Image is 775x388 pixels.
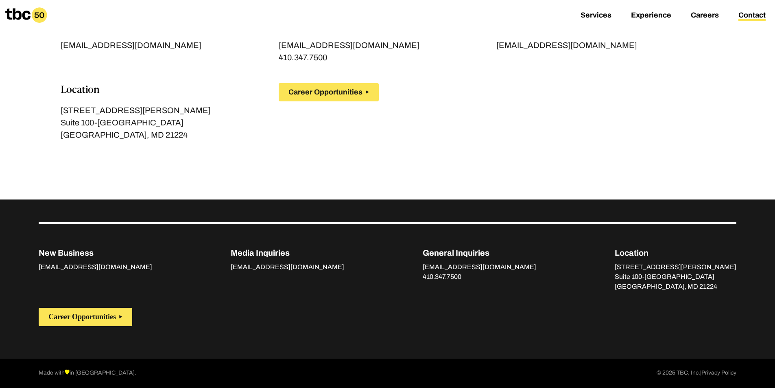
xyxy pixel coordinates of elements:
button: Career Opportunities [279,83,379,101]
a: [EMAIL_ADDRESS][DOMAIN_NAME] [231,263,344,272]
a: Careers [691,11,719,21]
span: | [700,370,701,376]
button: Career Opportunities [39,308,132,326]
a: 410.347.7500 [279,51,327,64]
a: [EMAIL_ADDRESS][DOMAIN_NAME] [39,263,152,272]
p: [STREET_ADDRESS][PERSON_NAME] [61,104,279,116]
p: Suite 100-[GEOGRAPHIC_DATA] [61,116,279,129]
p: © 2025 TBC, Inc. [657,368,736,378]
a: [EMAIL_ADDRESS][DOMAIN_NAME] [61,39,279,51]
a: Contact [738,11,766,21]
span: 410.347.7500 [279,53,327,64]
span: Career Opportunities [288,88,362,96]
span: Career Opportunities [48,313,116,321]
a: Privacy Policy [701,368,736,378]
span: [EMAIL_ADDRESS][DOMAIN_NAME] [61,41,201,51]
a: [EMAIL_ADDRESS][DOMAIN_NAME] [496,39,714,51]
p: Made with in [GEOGRAPHIC_DATA]. [39,368,136,378]
p: [GEOGRAPHIC_DATA], MD 21224 [61,129,279,141]
p: [STREET_ADDRESS][PERSON_NAME] [615,262,736,272]
span: [EMAIL_ADDRESS][DOMAIN_NAME] [496,41,637,51]
span: [EMAIL_ADDRESS][DOMAIN_NAME] [279,41,419,51]
a: Experience [631,11,671,21]
p: [GEOGRAPHIC_DATA], MD 21224 [615,282,736,292]
p: Media Inquiries [231,247,344,259]
p: Location [615,247,736,259]
p: General Inquiries [423,247,536,259]
p: Location [61,83,279,98]
a: [EMAIL_ADDRESS][DOMAIN_NAME] [279,39,497,51]
a: 410.347.7500 [423,273,461,282]
a: [EMAIL_ADDRESS][DOMAIN_NAME] [423,263,536,272]
p: Suite 100-[GEOGRAPHIC_DATA] [615,272,736,282]
p: New Business [39,247,152,259]
a: Services [581,11,611,21]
